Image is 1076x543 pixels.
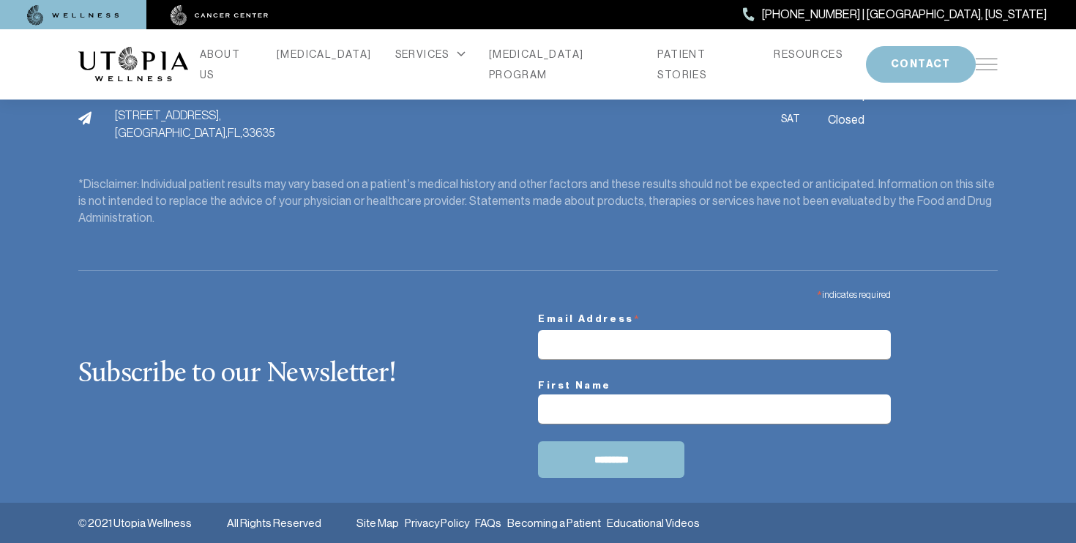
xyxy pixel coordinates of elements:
[743,5,1047,24] a: [PHONE_NUMBER] | [GEOGRAPHIC_DATA], [US_STATE]
[171,5,269,26] img: cancer center
[828,111,864,130] span: Closed
[866,46,976,83] button: CONTACT
[475,517,501,529] a: FAQs
[976,59,998,70] img: icon-hamburger
[27,5,119,26] img: wellness
[538,282,891,304] div: indicates required
[227,517,321,529] span: All Rights Reserved
[774,44,843,64] a: RESOURCES
[78,176,998,227] div: *Disclaimer: Individual patient results may vary based on a patient’s medical history and other f...
[115,106,274,141] span: [STREET_ADDRESS], [GEOGRAPHIC_DATA], FL, 33635
[200,44,253,85] a: ABOUT US
[78,47,188,82] img: logo
[78,106,295,141] a: address[STREET_ADDRESS],[GEOGRAPHIC_DATA],FL,33635
[762,5,1047,24] span: [PHONE_NUMBER] | [GEOGRAPHIC_DATA], [US_STATE]
[489,44,635,85] a: [MEDICAL_DATA] PROGRAM
[395,44,466,64] div: SERVICES
[277,44,372,64] a: [MEDICAL_DATA]
[607,517,700,529] a: Educational Videos
[78,517,192,529] a: © 2021 Utopia Wellness
[781,111,810,130] span: Sat
[78,111,91,125] img: address
[356,517,399,529] a: Site Map
[657,44,750,85] a: PATIENT STORIES
[507,517,601,529] a: Becoming a Patient
[538,377,891,394] label: First Name
[538,304,891,330] label: Email Address
[405,517,469,529] a: Privacy Policy
[78,359,538,390] h2: Subscribe to our Newsletter!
